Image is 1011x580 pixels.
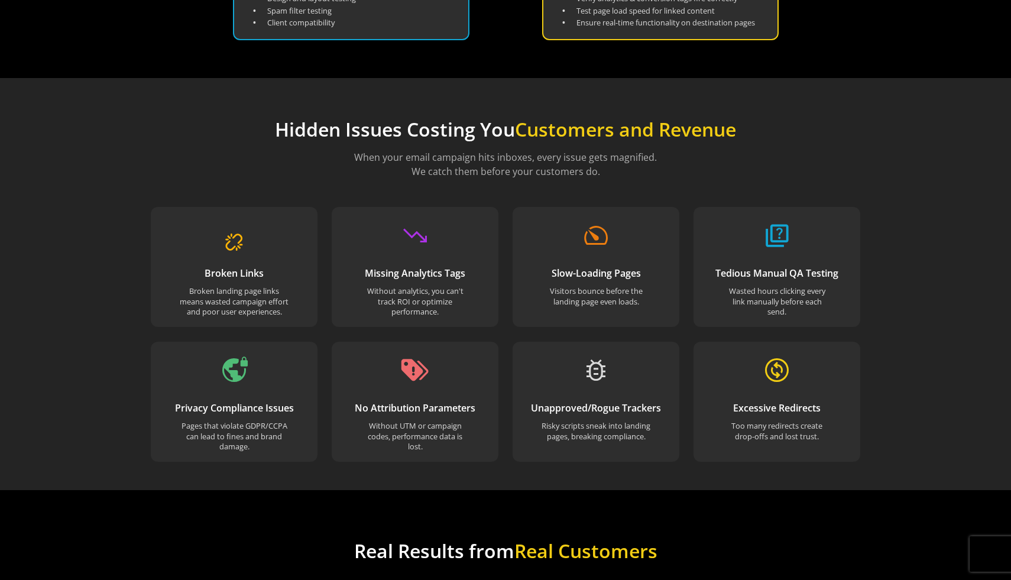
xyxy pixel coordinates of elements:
[763,221,791,250] img: Question Boxed
[213,221,255,264] img: Broken Link
[205,268,264,279] h3: Broken Links
[401,356,429,384] img: Warning Tag
[361,286,470,318] p: Without analytics, you can't track ROI or optimize performance.
[542,286,651,307] p: Visitors bounce before the landing page even loads.
[180,286,289,318] p: Broken landing page links means wasted campaign effort and poor user experiences.
[715,268,838,279] h3: Tedious Manual QA Testing
[562,17,759,28] li: Ensure real-time functionality on destination pages
[253,5,449,16] li: Spam filter testing
[582,356,610,384] span: bug_report
[722,420,832,442] p: Too many redirects create drop-offs and lost trust.
[562,5,759,16] li: Test page load speed for linked content
[763,356,791,384] span: change_circle
[361,420,470,452] p: Without UTM or campaign codes, performance data is lost.
[722,286,832,318] p: Wasted hours clicking every link manually before each send.
[552,268,641,279] h3: Slow-Loading Pages
[355,403,475,414] h3: No Attribution Parameters
[531,403,661,414] h3: Unapproved/Rogue Trackers
[542,420,651,442] p: Risky scripts sneak into landing pages, breaking compliance.
[515,116,736,142] span: Customers and Revenue
[582,221,610,250] span: speed
[354,540,657,562] h2: Real Results from
[514,538,657,563] span: Real Customers
[151,118,860,141] h2: Hidden Issues Costing You
[175,403,294,414] h3: Privacy Compliance Issues
[328,150,683,179] p: When your email campaign hits inboxes, every issue gets magnified. We catch them before your cust...
[180,420,289,452] p: Pages that violate GDPR/CCPA can lead to fines and brand damage.
[365,268,465,279] h3: Missing Analytics Tags
[401,221,429,250] span: trending_down
[220,356,248,384] span: vpn_lock
[253,17,449,28] li: Client compatibility
[733,403,821,414] h3: Excessive Redirects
